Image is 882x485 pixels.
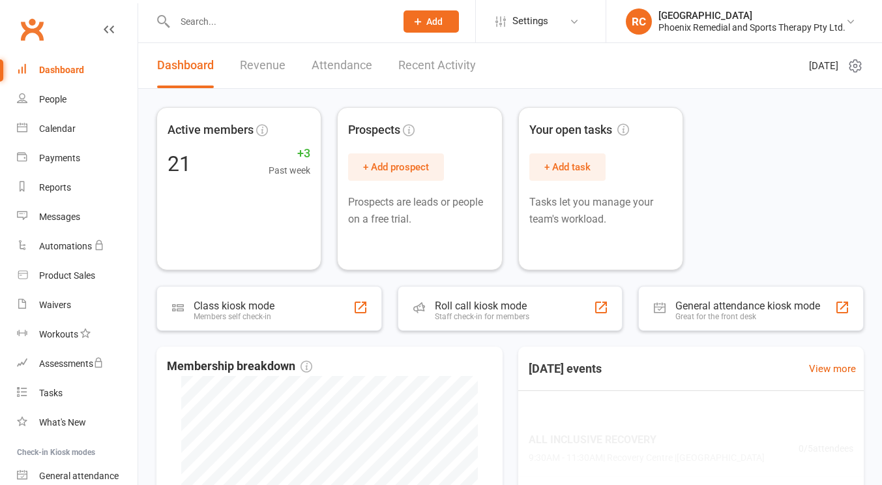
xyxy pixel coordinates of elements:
[168,121,254,140] span: Active members
[529,194,672,227] p: Tasks let you manage your team's workload.
[17,173,138,202] a: Reports
[312,43,372,88] a: Attendance
[426,16,443,27] span: Add
[39,270,95,281] div: Product Sales
[658,10,845,22] div: [GEOGRAPHIC_DATA]
[39,65,84,75] div: Dashboard
[658,22,845,33] div: Phoenix Remedial and Sports Therapy Pty Ltd.
[39,358,104,369] div: Assessments
[529,451,765,465] span: 9:30AM - 11:30AM | Recovery Centre | [GEOGRAPHIC_DATA]
[39,329,78,339] div: Workouts
[675,300,820,312] div: General attendance kiosk mode
[39,388,63,398] div: Tasks
[39,471,119,481] div: General attendance
[435,312,529,321] div: Staff check-in for members
[17,202,138,232] a: Messages
[626,8,652,35] div: RC
[435,300,529,312] div: Roll call kiosk mode
[39,182,71,193] div: Reports
[39,94,66,104] div: People
[348,194,491,227] p: Prospects are leads or people on a free trial.
[39,123,76,134] div: Calendar
[39,300,71,310] div: Waivers
[675,312,820,321] div: Great for the front desk
[348,121,400,140] span: Prospects
[398,43,476,88] a: Recent Activity
[529,121,629,140] span: Your open tasks
[17,114,138,144] a: Calendar
[17,85,138,114] a: People
[809,361,856,377] a: View more
[17,55,138,85] a: Dashboard
[348,153,444,181] button: + Add prospect
[512,7,548,36] span: Settings
[529,153,606,181] button: + Add task
[194,312,274,321] div: Members self check-in
[518,357,612,381] h3: [DATE] events
[39,417,86,428] div: What's New
[17,320,138,349] a: Workouts
[17,349,138,379] a: Assessments
[39,153,80,163] div: Payments
[167,357,312,376] span: Membership breakdown
[168,153,191,174] div: 21
[17,144,138,173] a: Payments
[240,43,286,88] a: Revenue
[17,408,138,437] a: What's New
[17,290,138,320] a: Waivers
[157,43,214,88] a: Dashboard
[17,261,138,290] a: Product Sales
[194,300,274,312] div: Class kiosk mode
[799,441,853,456] span: 0 / 5 attendees
[39,241,92,251] div: Automations
[17,232,138,261] a: Automations
[809,58,838,74] span: [DATE]
[17,379,138,408] a: Tasks
[269,163,310,178] span: Past week
[269,144,310,163] span: +3
[39,211,80,222] div: Messages
[171,12,387,31] input: Search...
[529,431,765,448] span: ALL INCLUSIVE RECOVERY
[16,13,48,46] a: Clubworx
[404,10,459,33] button: Add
